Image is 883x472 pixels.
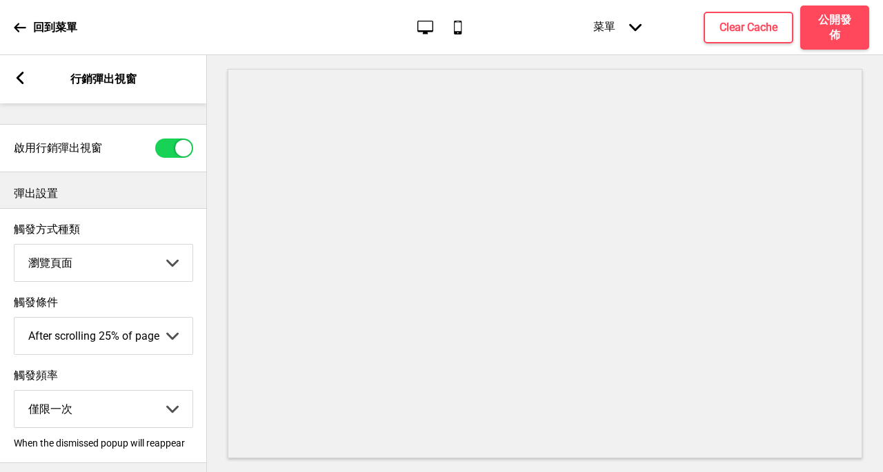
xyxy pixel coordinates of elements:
[14,141,102,156] label: 啟用行銷彈出視窗
[14,186,193,201] p: 彈出設置
[14,296,193,310] label: 觸發條件
[800,6,869,50] button: 公開發佈
[704,12,793,43] button: Clear Cache
[14,223,193,237] label: 觸發方式種類
[579,6,655,48] div: 菜單
[814,12,855,43] h4: 公開發佈
[33,20,77,35] p: 回到菜單
[14,369,193,383] label: 觸發頻率
[14,9,77,46] a: 回到菜單
[70,72,137,87] p: 行銷彈出視窗
[720,20,777,35] h4: Clear Cache
[14,438,193,449] p: When the dismissed popup will reappear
